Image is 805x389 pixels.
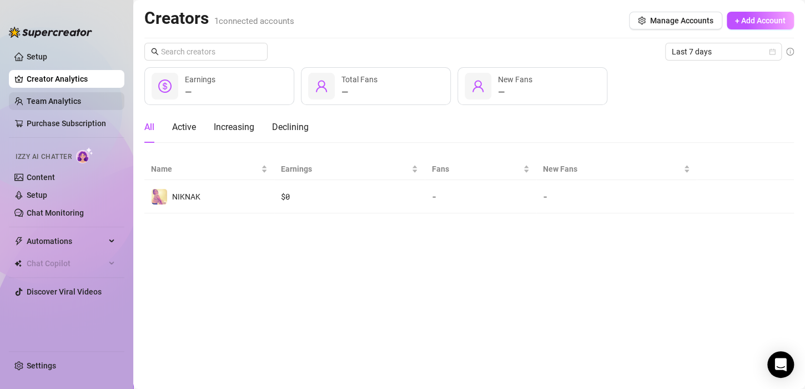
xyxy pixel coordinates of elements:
img: NIKNAK [152,189,167,205]
span: user [471,79,485,93]
span: Total Fans [341,75,378,84]
span: search [151,48,159,56]
a: Content [27,173,55,182]
th: New Fans [536,158,696,180]
div: Declining [272,121,309,134]
img: logo-BBDzfeDw.svg [9,27,92,38]
div: Increasing [214,121,254,134]
span: setting [638,17,646,24]
span: New Fans [543,163,681,175]
span: Last 7 days [672,43,775,60]
span: user [315,79,328,93]
span: Name [151,163,259,175]
th: Name [144,158,274,180]
a: Setup [27,52,47,61]
div: — [341,86,378,99]
span: dollar-circle [158,79,172,93]
button: + Add Account [727,12,794,29]
a: Chat Monitoring [27,208,84,217]
div: — [185,86,215,99]
span: 1 connected accounts [214,16,294,26]
span: calendar [769,48,776,55]
img: AI Chatter [76,147,93,163]
th: Fans [425,158,536,180]
a: Settings [27,361,56,370]
div: All [144,121,154,134]
div: - [543,191,690,203]
div: - [431,191,530,203]
span: NIKNAK [172,192,200,201]
span: Izzy AI Chatter [16,152,72,162]
span: Chat Copilot [27,255,105,272]
span: + Add Account [735,16,786,25]
span: Fans [431,163,521,175]
span: Earnings [185,75,215,84]
img: Chat Copilot [14,260,22,267]
a: Setup [27,191,47,200]
div: $ 0 [281,191,418,203]
a: Discover Viral Videos [27,287,102,296]
div: — [498,86,532,99]
h2: Creators [144,8,294,29]
span: thunderbolt [14,237,23,246]
span: Automations [27,232,105,250]
span: Manage Accounts [650,16,713,25]
th: Earnings [274,158,425,180]
span: info-circle [786,48,794,56]
div: Open Intercom Messenger [767,351,794,378]
a: Team Analytics [27,97,81,106]
div: Active [172,121,196,134]
span: New Fans [498,75,532,84]
span: Earnings [281,163,409,175]
input: Search creators [161,46,252,58]
button: Manage Accounts [629,12,722,29]
a: Purchase Subscription [27,119,106,128]
a: Creator Analytics [27,70,115,88]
